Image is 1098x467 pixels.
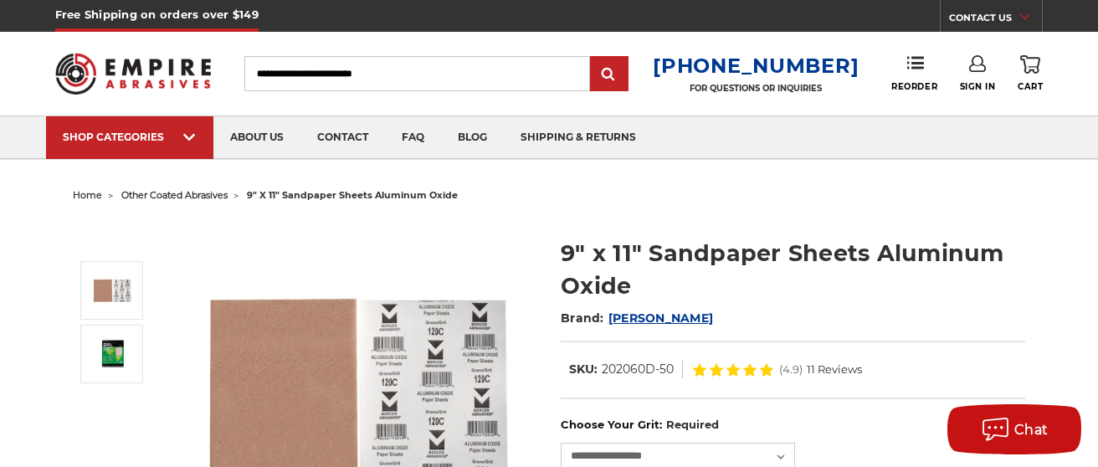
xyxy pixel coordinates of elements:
[504,116,653,159] a: shipping & returns
[1018,81,1043,92] span: Cart
[949,8,1042,32] a: CONTACT US
[63,131,197,143] div: SHOP CATEGORIES
[807,364,862,375] span: 11 Reviews
[561,417,1025,434] label: Choose Your Grit:
[55,43,211,104] img: Empire Abrasives
[385,116,441,159] a: faq
[121,189,228,201] a: other coated abrasives
[891,55,937,91] a: Reorder
[561,310,604,326] span: Brand:
[960,81,996,92] span: Sign In
[441,116,504,159] a: blog
[947,404,1081,454] button: Chat
[300,116,385,159] a: contact
[779,364,803,375] span: (4.9)
[608,310,713,326] a: [PERSON_NAME]
[653,54,859,78] a: [PHONE_NUMBER]
[666,418,719,431] small: Required
[653,83,859,94] p: FOR QUESTIONS OR INQUIRIES
[602,361,674,378] dd: 202060D-50
[91,338,133,370] img: 9" x 11" Sandpaper Sheets Aluminum Oxide
[561,237,1025,302] h1: 9" x 11" Sandpaper Sheets Aluminum Oxide
[73,189,102,201] a: home
[91,269,133,311] img: 9" x 11" Sandpaper Sheets Aluminum Oxide
[1014,422,1049,438] span: Chat
[247,189,458,201] span: 9" x 11" sandpaper sheets aluminum oxide
[1018,55,1043,92] a: Cart
[569,361,598,378] dt: SKU:
[213,116,300,159] a: about us
[891,81,937,92] span: Reorder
